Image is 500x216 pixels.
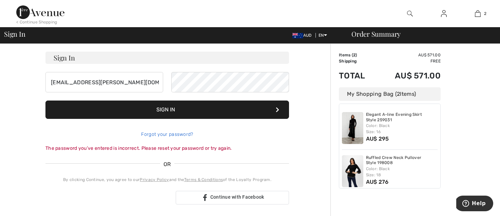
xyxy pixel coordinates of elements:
[366,179,389,185] span: AU$ 276
[461,10,494,18] a: 2
[176,191,289,204] a: Continue with Facebook
[353,53,355,57] span: 2
[343,31,496,37] div: Order Summary
[366,112,438,123] a: Elegant A-line Evening Skirt Style 259031
[376,64,441,87] td: AU$ 571.00
[366,123,438,135] div: Color: Black Size: 16
[407,10,413,18] img: search the website
[441,10,447,18] img: My Info
[376,52,441,58] td: AU$ 571.00
[339,64,376,87] td: Total
[339,58,376,64] td: Shipping
[339,52,376,58] td: Items ( )
[342,112,363,144] img: Elegant A-line Evening Skirt Style 259031
[45,145,289,152] div: The password you’ve entered is incorrect. Please reset your password or try again.
[292,33,314,38] span: AUD
[42,190,174,205] iframe: Sign in with Google Button
[319,33,327,38] span: EN
[45,177,289,183] div: By clicking Continue, you agree to our and the of the Loyalty Program.
[366,155,438,166] a: Ruffled Crew Neck Pullover Style 198008
[397,91,400,97] span: 2
[45,52,289,64] h3: Sign In
[141,131,193,137] a: Forgot your password?
[4,31,25,37] span: Sign In
[339,87,441,101] div: My Shopping Bag ( Items)
[376,58,441,64] td: Free
[160,160,174,168] span: OR
[140,177,169,182] a: Privacy Policy
[366,136,389,142] span: AU$ 295
[45,72,163,92] input: E-mail
[456,196,493,213] iframe: Opens a widget where you can find more information
[184,177,223,182] a: Terms & Conditions
[366,166,438,178] div: Color: Black Size: 18
[16,5,64,19] img: 1ère Avenue
[210,194,264,200] span: Continue with Facebook
[16,19,57,25] div: < Continue Shopping
[484,11,486,17] span: 2
[45,101,289,119] button: Sign In
[292,33,303,38] img: Australian Dollar
[475,10,481,18] img: My Bag
[436,10,452,18] a: Sign In
[342,155,363,187] img: Ruffled Crew Neck Pullover Style 198008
